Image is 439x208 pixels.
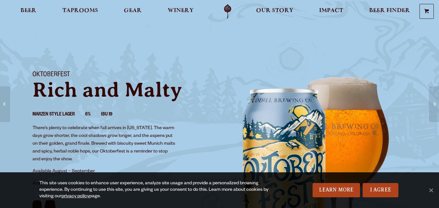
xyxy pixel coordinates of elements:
p: Available August – September [32,168,176,176]
a: Impact [315,4,347,19]
li: Marzen Style Lager [32,111,85,119]
a: Odell Home [215,4,240,19]
a: I Agree [363,183,398,197]
span: Beer Finder [369,8,410,13]
li: 6% [85,111,101,119]
span: Gear [124,8,142,13]
li: IBU 19 [101,111,123,119]
p: There’s plenty to celebrate when fall arrives in [US_STATE]. The warm days grow shorter, the cool... [32,125,176,164]
a: Taprooms [58,4,102,19]
a: Beer [16,4,41,19]
p: Rich and Malty [32,80,212,100]
a: Beer Finder [365,4,414,19]
a: Our Story [252,4,298,19]
div: This site uses cookies to enhance user experience, analyze site usage and provide a personalized ... [39,180,283,200]
span: No [428,187,434,193]
a: Learn More [313,183,360,197]
span: Beer [20,8,36,13]
a: privacy policy [61,194,89,199]
a: Gear [120,4,146,19]
span: Winery [168,8,194,13]
span: Impact [319,8,343,13]
span: Our Story [256,8,293,13]
h1: Oktoberfest [32,71,212,80]
a: Winery [163,4,198,19]
span: Taprooms [62,8,98,13]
